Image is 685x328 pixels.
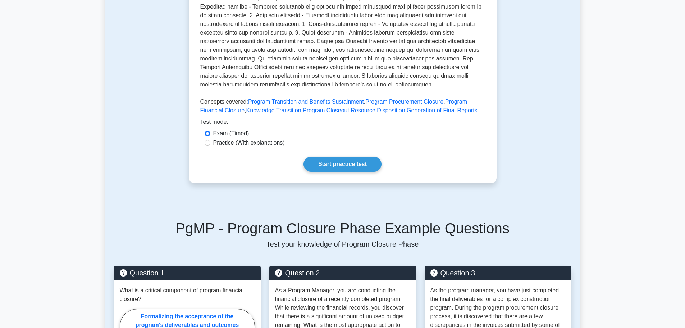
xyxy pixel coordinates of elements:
h5: PgMP - Program Closure Phase Example Questions [114,220,571,237]
a: Program Procurement Closure [365,99,443,105]
p: What is a critical component of program financial closure? [120,286,255,304]
a: Program Closeout [303,107,349,113]
a: Program Transition and Benefits Sustainment [248,99,364,105]
h5: Question 2 [275,269,410,277]
p: Test your knowledge of Program Closure Phase [114,240,571,248]
label: Exam (Timed) [213,129,249,138]
a: Knowledge Transition [246,107,301,113]
p: Concepts covered: , , , , , , [200,98,485,118]
h5: Question 3 [430,269,566,277]
div: Test mode: [200,118,485,129]
a: Generation of Final Reports [407,107,478,113]
h5: Question 1 [120,269,255,277]
label: Practice (With explanations) [213,139,285,147]
a: Resource Disposition [351,107,405,113]
a: Start practice test [303,157,382,172]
